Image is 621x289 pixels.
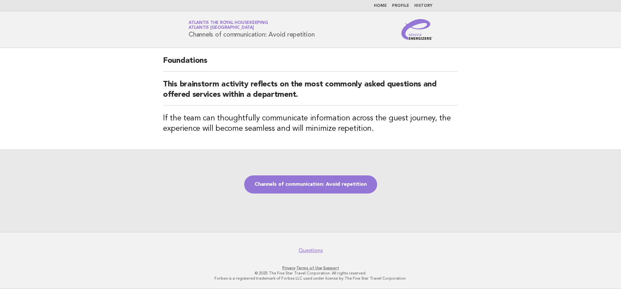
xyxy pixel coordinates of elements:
[244,175,377,194] a: Channels of communication: Avoid repetition
[392,4,409,8] a: Profile
[113,265,508,271] p: · ·
[163,113,458,134] h3: If the team can thoughtfully communicate information across the guest journey, the experience wil...
[189,26,254,30] span: Atlantis [GEOGRAPHIC_DATA]
[282,266,295,270] a: Privacy
[189,21,268,30] a: Atlantis the Royal HousekeepingAtlantis [GEOGRAPHIC_DATA]
[163,79,458,106] h2: This brainstorm activity reflects on the most commonly asked questions and offered services withi...
[323,266,339,270] a: Support
[299,247,323,254] a: Questions
[189,21,314,38] h1: Channels of communication: Avoid repetition
[374,4,387,8] a: Home
[414,4,432,8] a: History
[163,56,458,72] h2: Foundations
[296,266,322,270] a: Terms of Use
[113,271,508,276] p: © 2025 The Five Star Travel Corporation. All rights reserved.
[113,276,508,281] p: Forbes is a registered trademark of Forbes LLC used under license by The Five Star Travel Corpora...
[401,19,432,40] img: Service Energizers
